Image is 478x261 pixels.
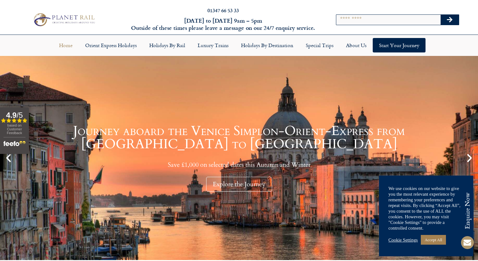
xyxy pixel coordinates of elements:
[373,38,426,52] a: Start your Journey
[340,38,373,52] a: About Us
[53,38,79,52] a: Home
[16,161,462,169] p: Save £1,000 on selected dates this Autumn and Winter
[79,38,143,52] a: Orient Express Holidays
[421,235,446,245] a: Accept All
[206,177,272,192] div: Explore the Journey
[16,124,462,151] h1: Journey aboard the Venice Simplon-Orient-Express from [GEOGRAPHIC_DATA] to [GEOGRAPHIC_DATA]
[207,7,239,14] a: 01347 66 53 33
[464,153,475,163] div: Next slide
[31,12,96,28] img: Planet Rail Train Holidays Logo
[441,15,459,25] button: Search
[143,38,191,52] a: Holidays by Rail
[3,38,475,52] nav: Menu
[191,38,235,52] a: Luxury Trains
[299,38,340,52] a: Special Trips
[388,186,464,231] div: We use cookies on our website to give you the most relevant experience by remembering your prefer...
[129,17,317,32] h6: [DATE] to [DATE] 9am – 5pm Outside of these times please leave a message on our 24/7 enquiry serv...
[235,38,299,52] a: Holidays by Destination
[3,153,14,163] div: Previous slide
[388,237,418,243] a: Cookie Settings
